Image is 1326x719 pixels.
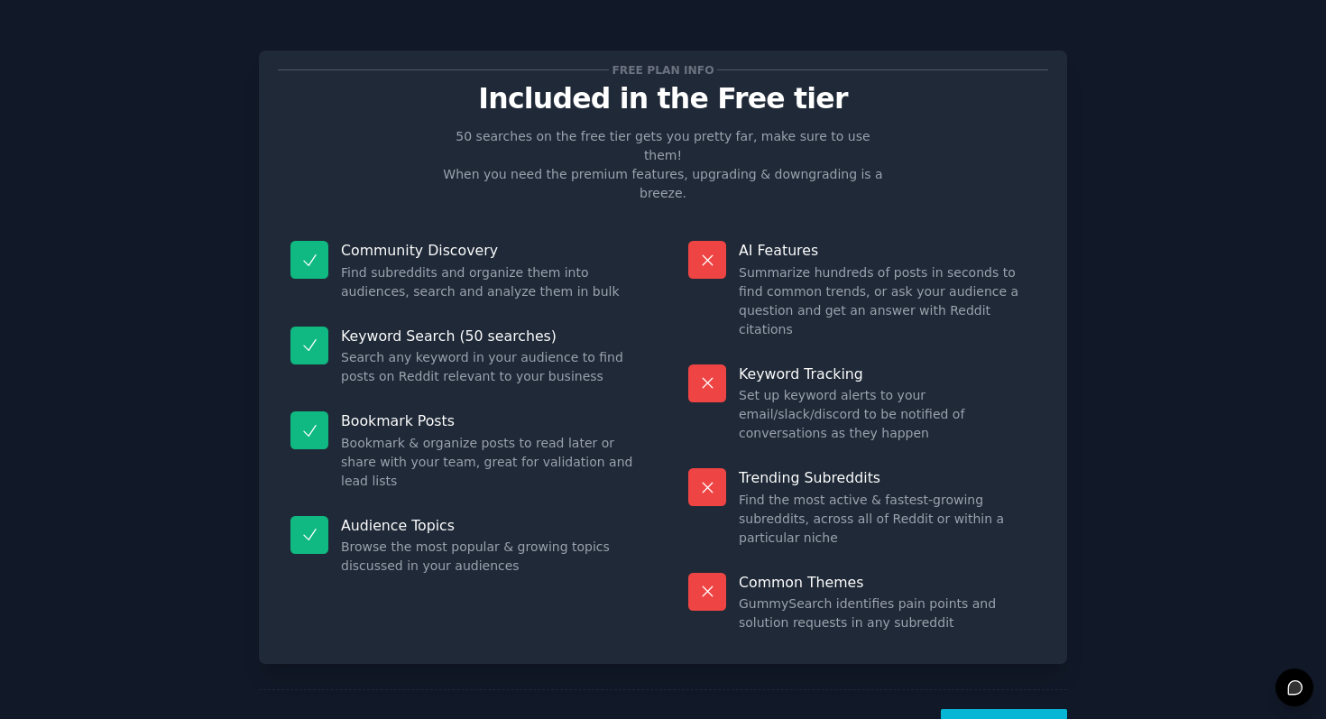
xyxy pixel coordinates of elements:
[739,595,1036,632] dd: GummySearch identifies pain points and solution requests in any subreddit
[341,538,638,576] dd: Browse the most popular & growing topics discussed in your audiences
[341,348,638,386] dd: Search any keyword in your audience to find posts on Reddit relevant to your business
[436,127,890,203] p: 50 searches on the free tier gets you pretty far, make sure to use them! When you need the premiu...
[739,386,1036,443] dd: Set up keyword alerts to your email/slack/discord to be notified of conversations as they happen
[278,83,1048,115] p: Included in the Free tier
[341,411,638,430] p: Bookmark Posts
[739,241,1036,260] p: AI Features
[341,516,638,535] p: Audience Topics
[739,573,1036,592] p: Common Themes
[739,491,1036,548] dd: Find the most active & fastest-growing subreddits, across all of Reddit or within a particular niche
[341,263,638,301] dd: Find subreddits and organize them into audiences, search and analyze them in bulk
[739,364,1036,383] p: Keyword Tracking
[739,468,1036,487] p: Trending Subreddits
[609,60,717,79] span: Free plan info
[739,263,1036,339] dd: Summarize hundreds of posts in seconds to find common trends, or ask your audience a question and...
[341,434,638,491] dd: Bookmark & organize posts to read later or share with your team, great for validation and lead lists
[341,327,638,346] p: Keyword Search (50 searches)
[341,241,638,260] p: Community Discovery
